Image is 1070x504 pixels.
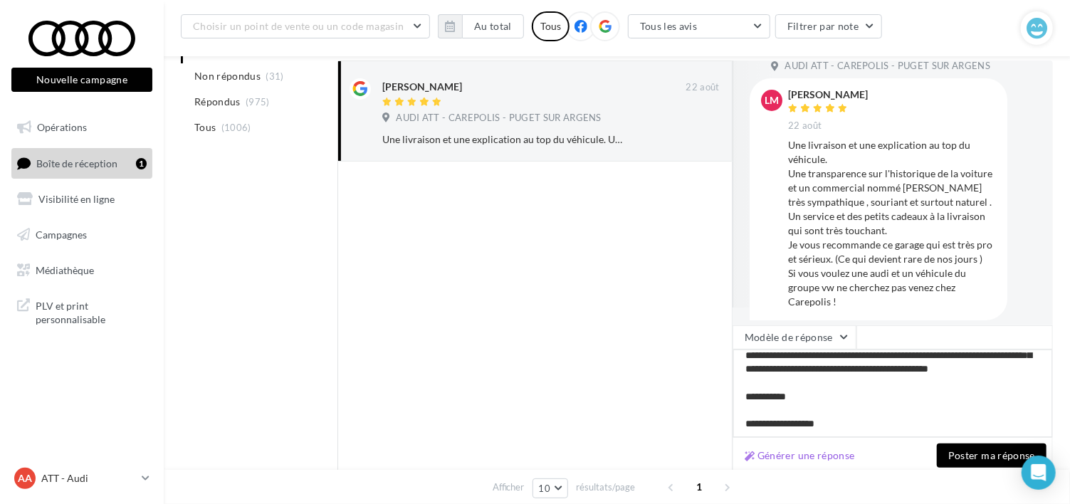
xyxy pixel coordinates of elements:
span: 22 août [686,81,720,94]
a: AA ATT - Audi [11,465,152,492]
button: Poster ma réponse [937,443,1047,468]
a: Boîte de réception1 [9,148,155,179]
div: 1 [136,158,147,169]
button: Choisir un point de vente ou un code magasin [181,14,430,38]
span: AUDI ATT - CAREPOLIS - PUGET SUR ARGENS [396,112,602,125]
span: Boîte de réception [36,157,117,169]
div: Une livraison et une explication au top du véhicule. Une transparence sur l'historique de la voit... [382,132,627,147]
button: Tous les avis [628,14,770,38]
div: Une livraison et une explication au top du véhicule. Une transparence sur l'historique de la voit... [788,138,996,309]
div: Tous [532,11,570,41]
span: Répondus [194,95,241,109]
span: 10 [539,483,551,494]
a: Opérations [9,112,155,142]
div: [PERSON_NAME] [382,80,462,94]
span: résultats/page [576,481,635,494]
a: PLV et print personnalisable [9,290,155,332]
button: Au total [438,14,524,38]
span: Non répondus [194,69,261,83]
span: Afficher [493,481,525,494]
p: ATT - Audi [41,471,136,485]
button: Générer une réponse [739,447,861,464]
div: [PERSON_NAME] [788,90,868,100]
a: Campagnes [9,220,155,250]
button: Nouvelle campagne [11,68,152,92]
a: Médiathèque [9,256,155,285]
span: Visibilité en ligne [38,193,115,205]
span: (975) [246,96,270,107]
span: 22 août [788,120,822,132]
span: Tous les avis [640,20,698,32]
span: AA [18,471,32,485]
span: (31) [266,70,284,82]
span: LM [765,93,779,107]
span: 1 [688,476,710,498]
button: Modèle de réponse [733,325,856,350]
button: Au total [462,14,524,38]
span: PLV et print personnalisable [36,296,147,327]
span: AUDI ATT - CAREPOLIS - PUGET SUR ARGENS [785,60,990,73]
button: Filtrer par note [775,14,883,38]
span: Médiathèque [36,263,94,275]
div: Open Intercom Messenger [1022,456,1056,490]
span: Choisir un point de vente ou un code magasin [193,20,404,32]
span: (1006) [221,122,251,133]
button: 10 [533,478,569,498]
span: Opérations [37,121,87,133]
span: Tous [194,120,216,135]
span: Campagnes [36,229,87,241]
a: Visibilité en ligne [9,184,155,214]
